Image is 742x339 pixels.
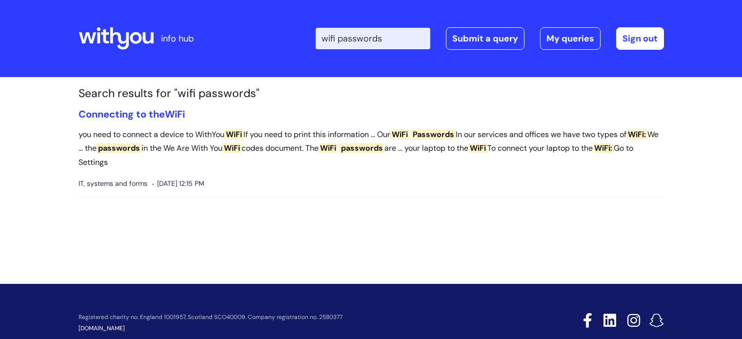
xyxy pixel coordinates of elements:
p: you need to connect a device to WithYou If you need to print this information ... Our In our serv... [79,128,664,170]
span: passwords [340,143,384,153]
span: WiFi [319,143,338,153]
span: WiFi [224,129,243,140]
span: WiFi [390,129,409,140]
a: Sign out [616,27,664,50]
span: WiFi [468,143,487,153]
span: Passwords [411,129,456,140]
span: passwords [97,143,141,153]
a: Connecting to theWiFi [79,108,185,120]
input: Search [316,28,430,49]
span: WiFi [165,108,185,120]
a: [DOMAIN_NAME] [79,324,125,332]
p: info hub [161,31,194,46]
p: Registered charity no. England 1001957, Scotland SCO40009. Company registration no. 2580377 [79,314,514,320]
h1: Search results for "wifi passwords" [79,87,664,100]
div: | - [316,27,664,50]
span: WiFi: [593,143,614,153]
span: IT, systems and forms [79,178,147,190]
a: Submit a query [446,27,524,50]
a: My queries [540,27,601,50]
span: [DATE] 12:15 PM [152,178,204,190]
span: WiFi: [626,129,647,140]
span: WiFi [222,143,241,153]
